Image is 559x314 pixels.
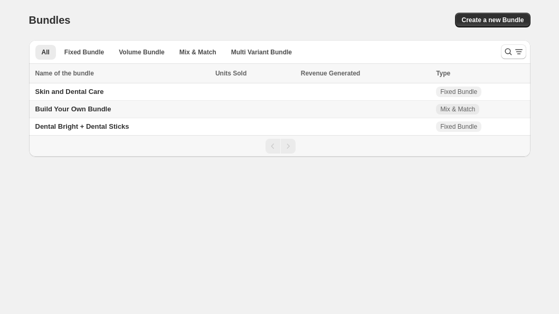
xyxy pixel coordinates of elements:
[179,48,216,56] span: Mix & Match
[42,48,50,56] span: All
[440,105,475,113] span: Mix & Match
[501,44,526,59] button: Search and filter results
[461,16,524,24] span: Create a new Bundle
[29,14,71,26] h1: Bundles
[29,135,530,157] nav: Pagination
[301,68,371,79] button: Revenue Generated
[35,122,129,130] span: Dental Bright + Dental Sticks
[455,13,530,27] button: Create a new Bundle
[436,68,524,79] div: Type
[215,68,247,79] span: Units Sold
[440,122,477,131] span: Fixed Bundle
[231,48,292,56] span: Multi Variant Bundle
[35,88,104,96] span: Skin and Dental Care
[35,105,111,113] span: Build Your Own Bundle
[215,68,257,79] button: Units Sold
[35,68,209,79] div: Name of the bundle
[440,88,477,96] span: Fixed Bundle
[119,48,164,56] span: Volume Bundle
[301,68,361,79] span: Revenue Generated
[64,48,104,56] span: Fixed Bundle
